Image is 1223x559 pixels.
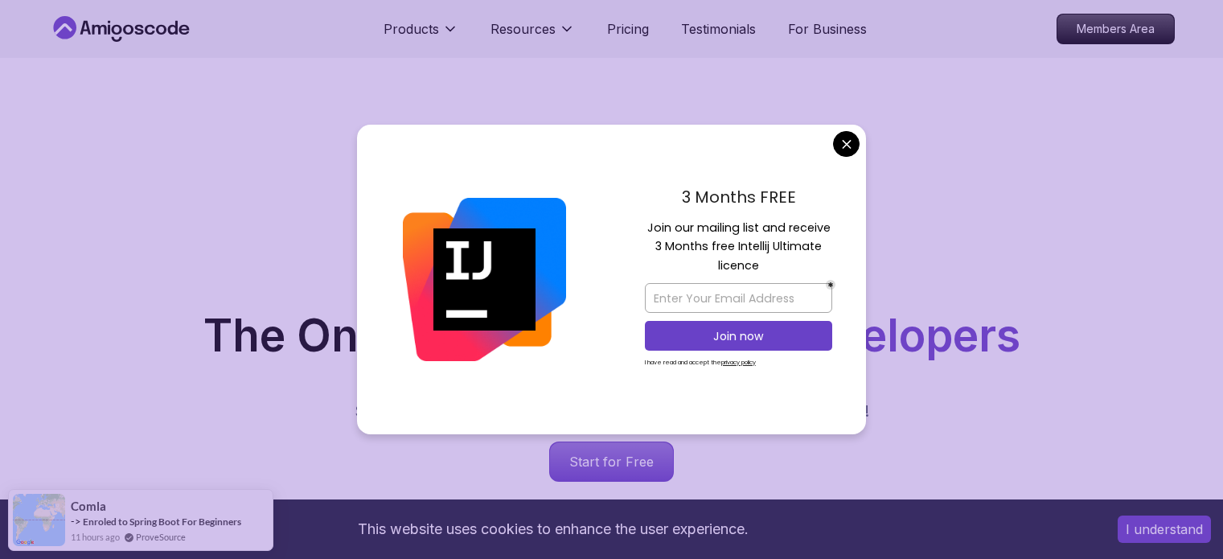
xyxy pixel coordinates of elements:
span: -> [71,515,81,528]
h1: The One-Stop Platform for [62,314,1162,358]
button: Accept cookies [1118,516,1211,543]
a: For Business [788,19,867,39]
a: Testimonials [681,19,756,39]
a: Enroled to Spring Boot For Beginners [83,516,241,528]
div: This website uses cookies to enhance the user experience. [12,512,1094,547]
p: Members Area [1057,14,1174,43]
span: Developers [779,309,1020,362]
span: 11 hours ago [71,530,120,544]
a: ProveSource [136,530,186,544]
a: Pricing [607,19,649,39]
p: Resources [490,19,556,39]
iframe: chat widget [1123,458,1223,535]
a: Start for Free [549,442,674,482]
span: comla [71,499,106,513]
p: Start for Free [550,442,673,481]
p: Products [384,19,439,39]
a: Members Area [1057,14,1175,44]
button: Products [384,19,458,51]
img: provesource social proof notification image [13,494,65,546]
p: Get unlimited access to coding , , and . Start your journey or level up your career with Amigosco... [342,377,882,422]
button: Resources [490,19,575,51]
